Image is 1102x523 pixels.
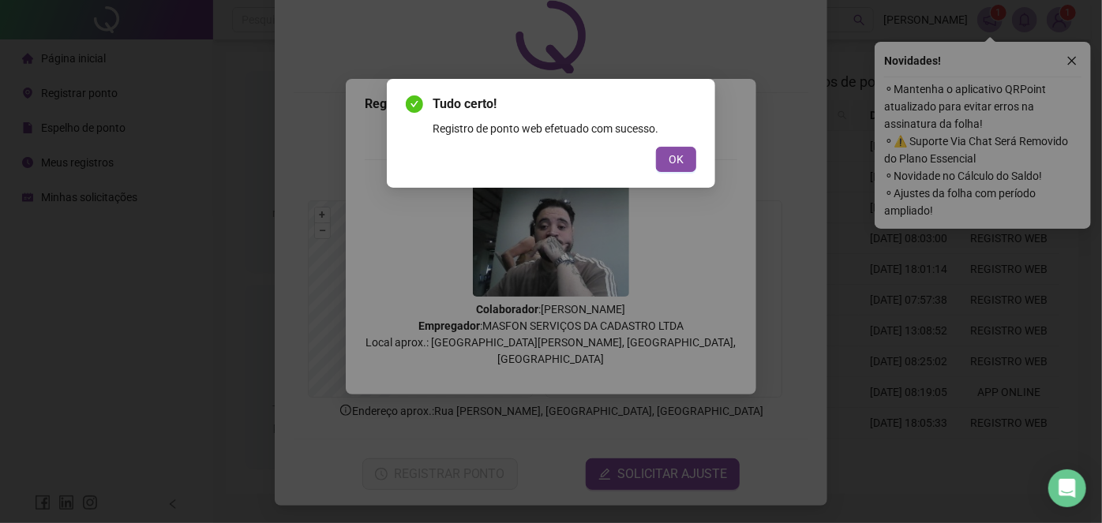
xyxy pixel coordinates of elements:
span: OK [669,151,684,168]
span: Tudo certo! [433,95,696,114]
button: OK [656,147,696,172]
div: Open Intercom Messenger [1048,469,1086,507]
div: Registro de ponto web efetuado com sucesso. [433,120,696,137]
span: check-circle [406,95,423,113]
